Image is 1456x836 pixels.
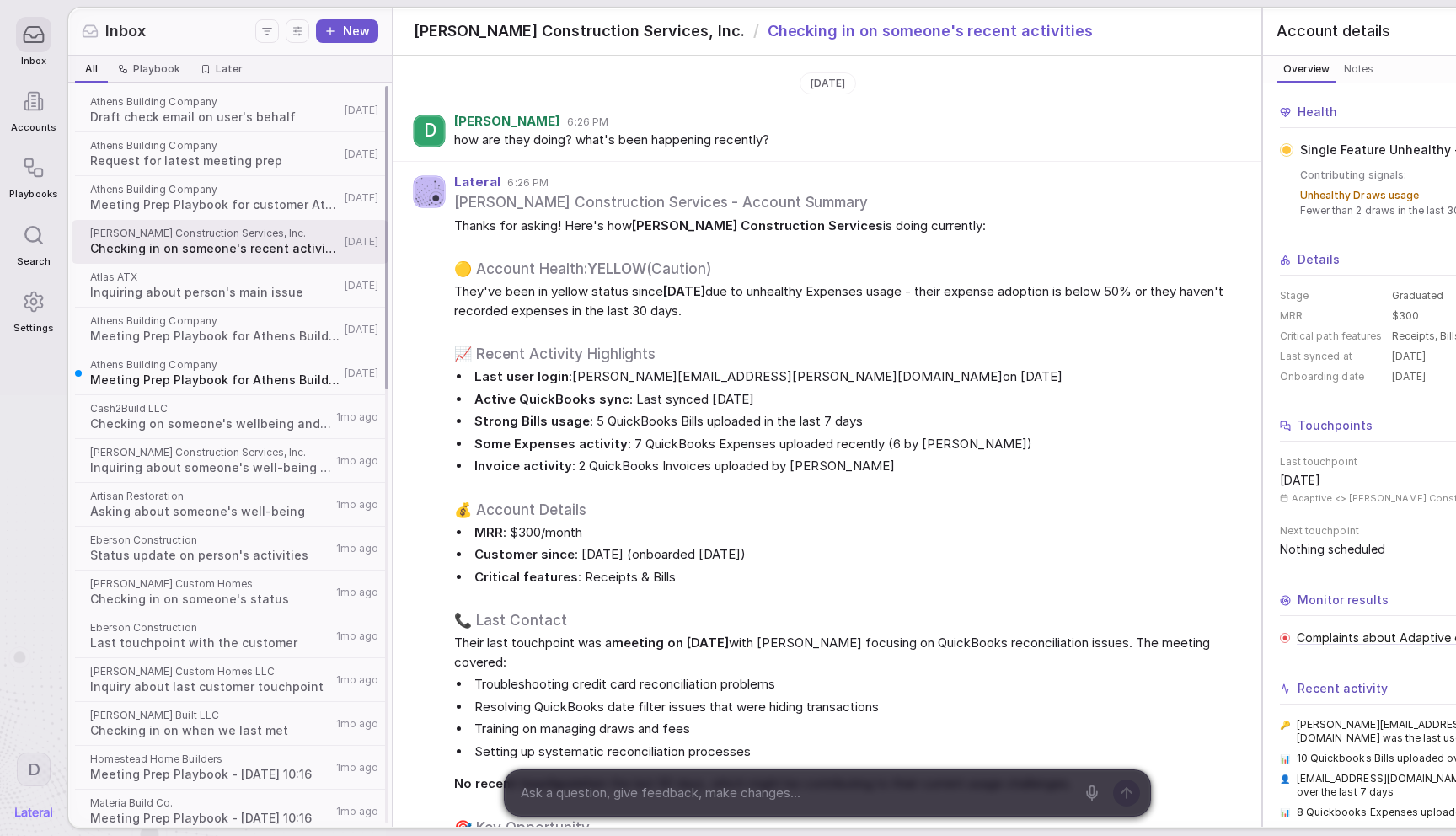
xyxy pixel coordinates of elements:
[1280,289,1382,303] dt: Stage
[474,569,578,585] strong: Critical features
[72,220,388,264] a: [PERSON_NAME] Construction Services, Inc.Checking in on someone's recent activities[DATE]
[72,658,388,702] a: [PERSON_NAME] Custom Homes LLCInquiry about last customer touchpoint1mo ago
[345,279,378,292] span: [DATE]
[90,372,340,389] span: Meeting Prep Playbook for Athens Building Company
[474,436,628,452] strong: Some Expenses activity
[9,75,57,142] a: Accounts
[90,709,331,722] span: [PERSON_NAME] Built LLC
[454,115,560,129] span: [PERSON_NAME]
[90,753,331,766] span: Homestead Home Builders
[753,20,759,42] span: /
[1392,350,1426,363] span: [DATE]
[1280,370,1382,383] dt: Onboarding date
[72,439,388,483] a: [PERSON_NAME] Construction Services, Inc.Inquiring about someone's well-being and status1mo ago
[454,131,1234,150] span: how are they doing? what's been happening recently?
[336,630,378,643] span: 1mo ago
[454,282,1234,320] span: They've been in yellow status since due to unhealthy Expenses usage - their expense adoption is b...
[768,20,1093,42] span: Checking in on someone's recent activities
[336,498,378,512] span: 1mo ago
[72,790,388,833] a: Materia Build Co.Meeting Prep Playbook - [DATE] 10:161mo ago
[454,191,1234,213] h2: [PERSON_NAME] Construction Services - Account Summary
[72,614,388,658] a: Eberson ConstructionLast touchpoint with the customer1mo ago
[1280,330,1382,343] dt: Critical path features
[471,457,1234,476] li: : 2 QuickBooks Invoices uploaded by [PERSON_NAME]
[90,547,331,564] span: Status update on person's activities
[336,717,378,731] span: 1mo ago
[316,19,378,43] button: New thread
[454,259,1234,279] h3: 🟡 Account Health: (Caution)
[471,367,1234,387] li: : on [DATE]
[255,19,279,43] button: Filters
[90,284,340,301] span: Inquiring about person's main issue
[336,805,378,818] span: 1mo ago
[133,62,180,76] span: Playbook
[72,746,388,790] a: Homestead Home BuildersMeeting Prep Playbook - [DATE] 10:161mo ago
[90,533,331,547] span: Eberson Construction
[90,635,331,651] span: Last touchpoint with the customer
[336,586,378,599] span: 1mo ago
[21,56,46,67] span: Inbox
[587,260,646,277] strong: YELLOW
[72,483,388,527] a: Artisan RestorationAsking about someone's well-being1mo ago
[474,524,503,540] strong: MRR
[72,88,388,132] a: Athens Building CompanyDraft check email on user's behalf[DATE]
[345,191,378,205] span: [DATE]
[9,8,57,75] a: Inbox
[90,314,340,328] span: Athens Building Company
[1280,61,1333,78] span: Overview
[471,742,1234,762] li: Setting up systematic reconciliation processes
[1280,753,1290,765] span: 📊
[1298,417,1373,434] span: Touchpoints
[9,276,57,342] a: Settings
[471,568,1234,587] li: : Receipts & Bills
[216,62,243,76] span: Later
[454,175,500,190] span: Lateral
[72,571,388,614] a: [PERSON_NAME] Custom HomesChecking in on someone's status1mo ago
[72,527,388,571] a: Eberson ConstructionStatus update on person's activities1mo ago
[90,139,340,153] span: Athens Building Company
[1277,20,1389,42] span: Account details
[474,368,569,384] strong: Last user login
[474,413,590,429] strong: Strong Bills usage
[811,77,845,90] span: [DATE]
[17,256,51,267] span: Search
[90,153,340,169] span: Request for latest meeting prep
[471,412,1234,431] li: : 5 QuickBooks Bills uploaded in the last 7 days
[90,678,331,695] span: Inquiry about last customer touchpoint
[471,720,1234,739] li: Training on managing draws and fees
[11,122,56,133] span: Accounts
[1280,719,1290,745] span: 🔑
[90,665,331,678] span: [PERSON_NAME] Custom Homes LLC
[1280,807,1290,819] span: 📊
[345,147,378,161] span: [DATE]
[72,395,388,439] a: Cash2Build LLCChecking on someone's wellbeing and main issue1mo ago
[567,115,608,129] span: 6:26 PM
[90,109,340,126] span: Draft check email on user's behalf
[471,435,1234,454] li: : 7 QuickBooks Expenses uploaded recently (6 by [PERSON_NAME])
[1341,61,1377,78] span: Notes
[72,351,388,395] a: Athens Building CompanyMeeting Prep Playbook for Athens Building Company[DATE]
[336,542,378,555] span: 1mo ago
[336,454,378,468] span: 1mo ago
[72,264,388,308] a: Atlas ATXInquiring about person's main issue[DATE]
[90,796,331,810] span: Materia Build Co.
[1298,680,1388,697] span: Recent activity
[90,446,331,459] span: [PERSON_NAME] Construction Services, Inc.
[85,62,98,76] span: All
[90,196,340,213] span: Meeting Prep Playbook for customer Athens Building Company
[1392,370,1426,383] span: [DATE]
[474,458,572,474] strong: Invoice activity
[1392,289,1443,303] span: Graduated
[90,621,331,635] span: Eberson Construction
[90,271,340,284] span: Atlas ATX
[28,758,40,780] span: D
[345,367,378,380] span: [DATE]
[90,722,331,739] span: Checking in on when we last met
[572,367,1003,387] a: [PERSON_NAME][EMAIL_ADDRESS][PERSON_NAME][DOMAIN_NAME]
[414,176,445,207] img: Agent avatar
[90,810,331,827] span: Meeting Prep Playbook - [DATE] 10:16
[105,20,146,42] span: Inbox
[1280,773,1290,799] span: 👤
[72,702,388,746] a: [PERSON_NAME] Built LLCChecking in on when we last met1mo ago
[90,358,340,372] span: Athens Building Company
